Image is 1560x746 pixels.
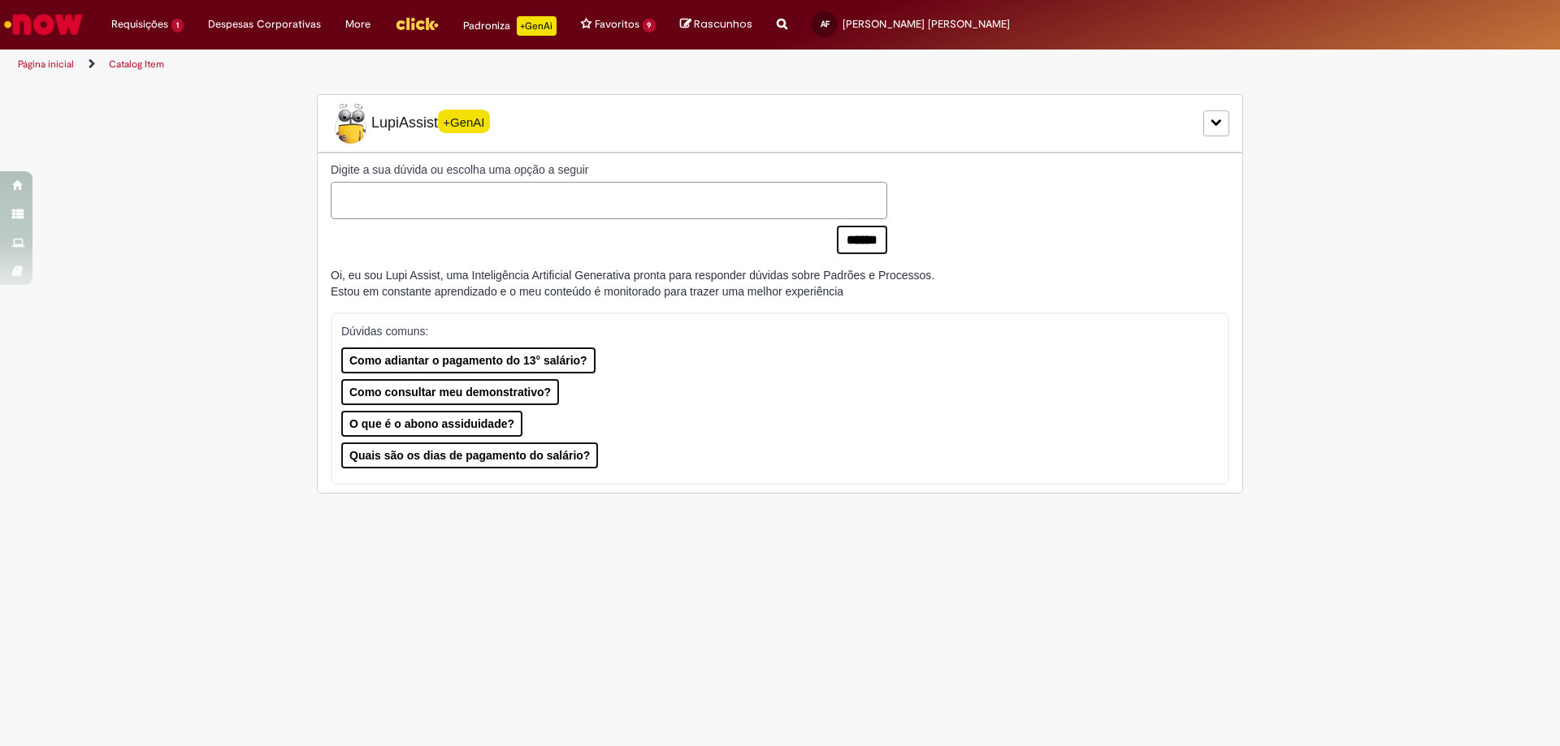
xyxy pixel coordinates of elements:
[345,16,370,32] span: More
[109,58,164,71] a: Catalog Item
[843,17,1010,31] span: [PERSON_NAME] [PERSON_NAME]
[341,323,1197,339] p: Dúvidas comuns:
[517,16,557,36] p: +GenAi
[463,16,557,36] div: Padroniza
[331,162,887,178] label: Digite a sua dúvida ou escolha uma opção a seguir
[18,58,74,71] a: Página inicial
[331,103,371,144] img: Lupi
[317,94,1243,153] div: LupiLupiAssist+GenAI
[680,17,752,32] a: Rascunhos
[694,16,752,32] span: Rascunhos
[331,103,490,144] span: LupiAssist
[341,442,598,468] button: Quais são os dias de pagamento do salário?
[341,411,522,437] button: O que é o abono assiduidade?
[171,19,184,32] span: 1
[2,8,85,41] img: ServiceNow
[341,379,559,405] button: Como consultar meu demonstrativo?
[595,16,639,32] span: Favoritos
[341,347,596,373] button: Como adiantar o pagamento do 13° salário?
[643,19,656,32] span: 9
[438,110,490,133] span: +GenAI
[12,50,1028,80] ul: Trilhas de página
[821,19,830,29] span: AF
[331,267,934,300] div: Oi, eu sou Lupi Assist, uma Inteligência Artificial Generativa pronta para responder dúvidas sobr...
[395,11,439,36] img: click_logo_yellow_360x200.png
[111,16,168,32] span: Requisições
[208,16,321,32] span: Despesas Corporativas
